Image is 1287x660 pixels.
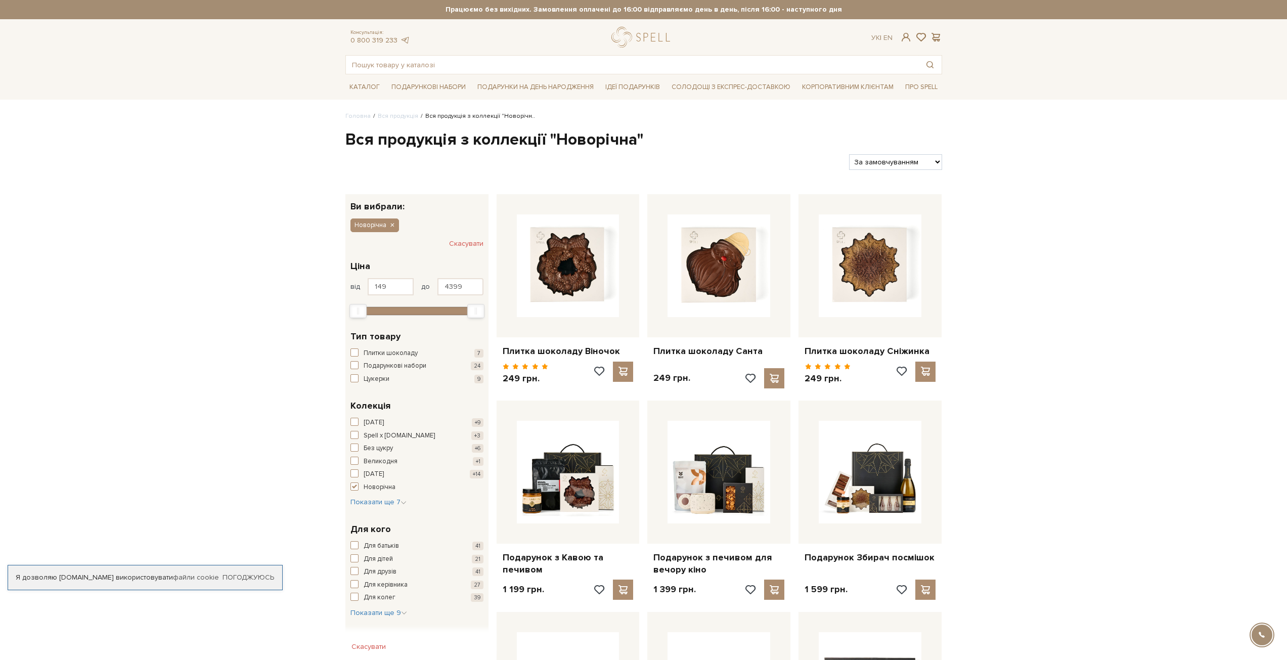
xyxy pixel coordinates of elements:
[350,593,483,603] button: Для колег 39
[364,348,418,359] span: Плитки шоколаду
[350,608,407,617] span: Показати ще 9
[653,372,690,384] p: 249 грн.
[350,498,407,506] span: Показати ще 7
[364,580,408,590] span: Для керівника
[472,418,483,427] span: +9
[350,348,483,359] button: Плитки шоколаду 7
[350,541,483,551] button: Для батьків 41
[368,278,414,295] input: Ціна
[350,418,483,428] button: [DATE] +9
[474,375,483,383] span: 9
[350,580,483,590] button: Для керівника 27
[349,304,367,318] div: Min
[503,345,634,357] a: Плитка шоколаду Віночок
[173,573,219,582] a: файли cookie
[653,584,696,595] p: 1 399 грн.
[364,457,397,467] span: Великодня
[918,56,942,74] button: Пошук товару у каталозі
[350,482,483,493] button: Новорічна
[449,236,483,252] button: Скасувати
[354,221,386,230] span: Новорічна
[503,584,544,595] p: 1 199 грн.
[223,573,274,582] a: Погоджуюсь
[364,541,399,551] span: Для батьків
[473,79,598,95] a: Подарунки на День народження
[421,282,430,291] span: до
[350,522,391,536] span: Для кого
[345,639,392,655] button: Скасувати
[350,497,407,507] button: Показати ще 7
[471,431,483,440] span: +3
[345,194,489,211] div: Ви вибрали:
[387,79,470,95] a: Подарункові набори
[418,112,535,121] li: Вся продукція з коллекції "Новорічн..
[471,593,483,602] span: 39
[350,374,483,384] button: Цукерки 9
[471,581,483,589] span: 27
[364,374,389,384] span: Цукерки
[350,431,483,441] button: Spell x [DOMAIN_NAME] +3
[364,482,395,493] span: Новорічна
[798,79,898,95] a: Корпоративним клієнтам
[871,33,893,42] div: Ук
[805,584,848,595] p: 1 599 грн.
[350,361,483,371] button: Подарункові набори 24
[345,5,942,14] strong: Працюємо без вихідних. Замовлення оплачені до 16:00 відправляємо день в день, після 16:00 - насту...
[472,567,483,576] span: 41
[364,418,384,428] span: [DATE]
[364,431,435,441] span: Spell x [DOMAIN_NAME]
[350,36,397,45] a: 0 800 319 233
[467,304,484,318] div: Max
[364,554,393,564] span: Для дітей
[346,56,918,74] input: Пошук товару у каталозі
[350,282,360,291] span: від
[473,457,483,466] span: +1
[364,567,396,577] span: Для друзів
[364,361,426,371] span: Подарункові набори
[350,259,370,273] span: Ціна
[350,399,390,413] span: Колекція
[883,33,893,42] a: En
[472,542,483,550] span: 41
[350,457,483,467] button: Великодня +1
[350,469,483,479] button: [DATE] +14
[345,129,942,151] h1: Вся продукція з коллекції "Новорічна"
[8,573,282,582] div: Я дозволяю [DOMAIN_NAME] використовувати
[364,444,393,454] span: Без цукру
[400,36,410,45] a: telegram
[601,79,664,95] a: Ідеї подарунків
[470,470,483,478] span: +14
[350,330,401,343] span: Тип товару
[805,552,936,563] a: Подарунок Збирач посмішок
[350,554,483,564] button: Для дітей 21
[503,373,549,384] p: 249 грн.
[378,112,418,120] a: Вся продукція
[345,112,371,120] a: Головна
[805,373,851,384] p: 249 грн.
[611,27,675,48] a: logo
[350,218,399,232] button: Новорічна
[350,608,407,618] button: Показати ще 9
[503,552,634,576] a: Подарунок з Кавою та печивом
[472,555,483,563] span: 21
[901,79,942,95] a: Про Spell
[474,349,483,358] span: 7
[668,78,794,96] a: Солодощі з експрес-доставкою
[350,444,483,454] button: Без цукру +6
[471,362,483,370] span: 24
[653,552,784,576] a: Подарунок з печивом для вечору кіно
[364,469,384,479] span: [DATE]
[350,567,483,577] button: Для друзів 41
[437,278,483,295] input: Ціна
[472,444,483,453] span: +6
[345,79,384,95] a: Каталог
[350,29,410,36] span: Консультація:
[805,345,936,357] a: Плитка шоколаду Сніжинка
[880,33,881,42] span: |
[653,345,784,357] a: Плитка шоколаду Санта
[364,593,395,603] span: Для колег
